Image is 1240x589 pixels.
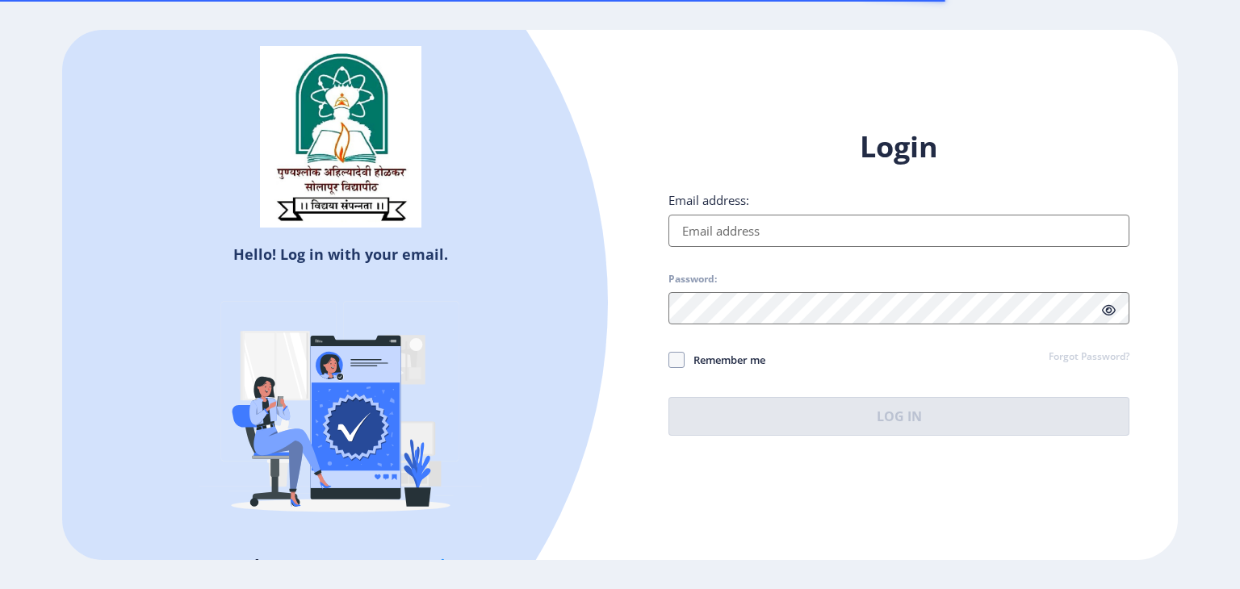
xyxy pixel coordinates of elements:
h1: Login [668,127,1129,166]
a: Forgot Password? [1049,350,1129,365]
img: Verified-rafiki.svg [199,270,482,553]
img: sulogo.png [260,46,421,228]
a: Register [408,553,481,578]
h5: Don't have an account? [74,553,608,579]
label: Password: [668,273,717,286]
span: Remember me [685,350,765,370]
input: Email address [668,215,1129,247]
label: Email address: [668,192,749,208]
button: Log In [668,397,1129,436]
